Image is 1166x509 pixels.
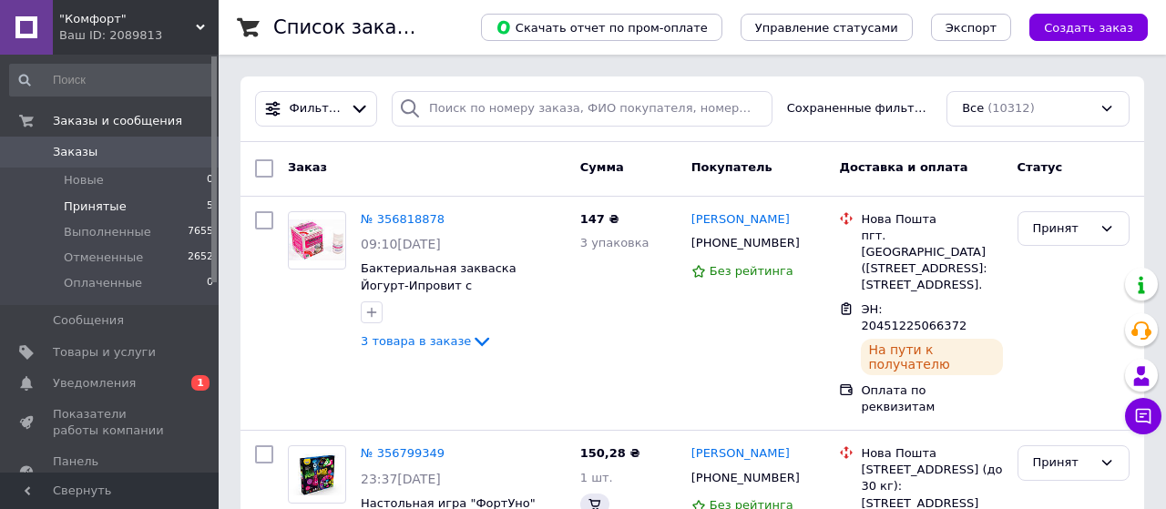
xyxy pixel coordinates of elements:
[361,237,441,251] span: 09:10[DATE]
[931,14,1011,41] button: Экспорт
[207,275,213,291] span: 0
[741,14,913,41] button: Управление статусами
[64,172,104,188] span: Новые
[861,339,1002,375] div: На пути к получателю
[691,445,790,463] a: [PERSON_NAME]
[53,344,156,361] span: Товары и услуги
[1011,20,1148,34] a: Создать заказ
[64,249,143,266] span: Отмененные
[839,160,967,174] span: Доставка и оплата
[288,445,346,504] a: Фото товару
[361,334,493,348] a: 3 товара в заказе
[392,91,772,127] input: Поиск по номеру заказа, ФИО покупателя, номеру телефона, Email, номеру накладной
[361,334,471,348] span: 3 товара в заказе
[580,212,619,226] span: 147 ₴
[710,264,793,278] span: Без рейтинга
[361,261,563,309] a: Бактериальная закваска Йогурт-Ипровит с ацидофильной палочкой (4 шт.)
[361,212,445,226] a: № 356818878
[188,249,213,266] span: 2652
[289,453,345,496] img: Фото товару
[861,302,967,333] span: ЭН: 20451225066372
[755,21,898,35] span: Управление статусами
[59,11,196,27] span: "Комфорт"
[53,453,169,486] span: Панель управления
[64,199,127,215] span: Принятые
[53,406,169,439] span: Показатели работы компании
[580,236,649,249] span: 3 упаковка
[987,101,1035,115] span: (10312)
[289,219,345,260] img: Фото товару
[691,211,790,229] a: [PERSON_NAME]
[787,100,932,117] span: Сохраненные фильтры:
[580,446,640,460] span: 150,28 ₴
[691,471,800,484] span: [PHONE_NUMBER]
[273,16,430,38] h1: Список заказов
[1033,453,1092,473] div: Принят
[496,19,708,36] span: Скачать отчет по пром-оплате
[288,211,346,270] a: Фото товару
[1044,21,1133,35] span: Создать заказ
[53,113,182,129] span: Заказы и сообщения
[691,236,800,249] span: [PHONE_NUMBER]
[1125,398,1161,434] button: Чат с покупателем
[1018,160,1063,174] span: Статус
[691,160,772,174] span: Покупатель
[207,172,213,188] span: 0
[64,275,142,291] span: Оплаченные
[64,224,151,240] span: Выполненные
[53,144,97,160] span: Заказы
[861,211,1002,228] div: Нова Пошта
[861,382,1002,415] div: Оплата по реквизитам
[946,21,997,35] span: Экспорт
[361,446,445,460] a: № 356799349
[290,100,343,117] span: Фильтры
[861,228,1002,294] div: пгт. [GEOGRAPHIC_DATA] ([STREET_ADDRESS]: [STREET_ADDRESS].
[191,375,210,391] span: 1
[861,445,1002,462] div: Нова Пошта
[361,472,441,486] span: 23:37[DATE]
[59,27,219,44] div: Ваш ID: 2089813
[9,64,215,97] input: Поиск
[580,160,624,174] span: Сумма
[207,199,213,215] span: 5
[580,471,613,484] span: 1 шт.
[188,224,213,240] span: 7655
[481,14,722,41] button: Скачать отчет по пром-оплате
[1033,219,1092,239] div: Принят
[1029,14,1148,41] button: Создать заказ
[53,312,124,329] span: Сообщения
[288,160,327,174] span: Заказ
[962,100,984,117] span: Все
[53,375,136,392] span: Уведомления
